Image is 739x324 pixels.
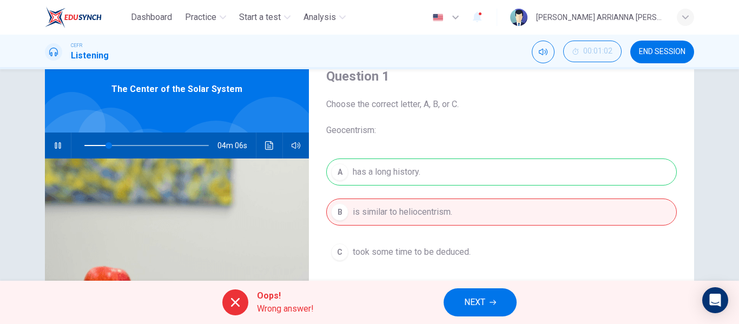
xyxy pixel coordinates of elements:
button: Start a test [235,8,295,27]
button: Practice [181,8,230,27]
span: Choose the correct letter, A, B, or C. Geocentrism: [326,98,677,137]
a: EduSynch logo [45,6,127,28]
img: Profile picture [510,9,527,26]
button: Analysis [299,8,350,27]
h1: Listening [71,49,109,62]
button: Dashboard [127,8,176,27]
img: EduSynch logo [45,6,102,28]
span: Dashboard [131,11,172,24]
button: END SESSION [630,41,694,63]
button: Click to see the audio transcription [261,133,278,158]
button: 00:01:02 [563,41,622,62]
h4: Question 1 [326,68,677,85]
span: Oops! [257,289,314,302]
span: Wrong answer! [257,302,314,315]
span: Analysis [303,11,336,24]
img: en [431,14,445,22]
div: Open Intercom Messenger [702,287,728,313]
span: 00:01:02 [583,47,612,56]
span: The Center of the Solar System [111,83,242,96]
span: Practice [185,11,216,24]
span: 04m 06s [217,133,256,158]
span: CEFR [71,42,82,49]
span: NEXT [464,295,485,310]
span: Start a test [239,11,281,24]
div: Mute [532,41,555,63]
span: END SESSION [639,48,685,56]
div: Hide [563,41,622,63]
div: [PERSON_NAME] ARRIANNA [PERSON_NAME] RAZIF [536,11,664,24]
button: NEXT [444,288,517,316]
